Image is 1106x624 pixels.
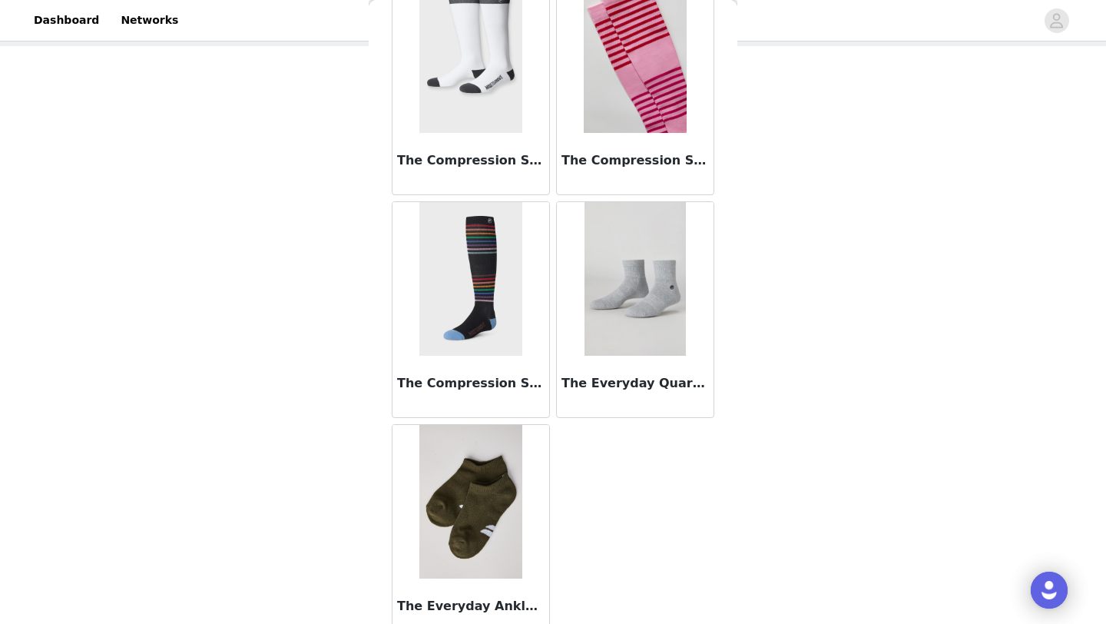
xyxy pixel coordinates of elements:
h3: The Compression Sock in Classic White/Onyx [397,151,545,170]
img: The Everyday Quarter Crew Sock [584,202,685,356]
h3: The Everyday Ankle Sock [397,597,545,616]
h3: The Compression Sock in Black/Pride/Elemental/Cacao [397,374,545,393]
a: Networks [111,3,187,38]
img: The Everyday Ankle Sock [419,425,522,579]
a: Dashboard [25,3,108,38]
h3: The Compression Sock in Pink Marshmallow/Hibiscis/Goji Red/Classic White [561,151,709,170]
img: The Compression Sock in Black/Pride/Elemental/Cacao [419,202,522,356]
h3: The Everyday Quarter Crew Sock [561,374,709,393]
div: avatar [1049,8,1064,33]
div: Open Intercom Messenger [1031,572,1068,609]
